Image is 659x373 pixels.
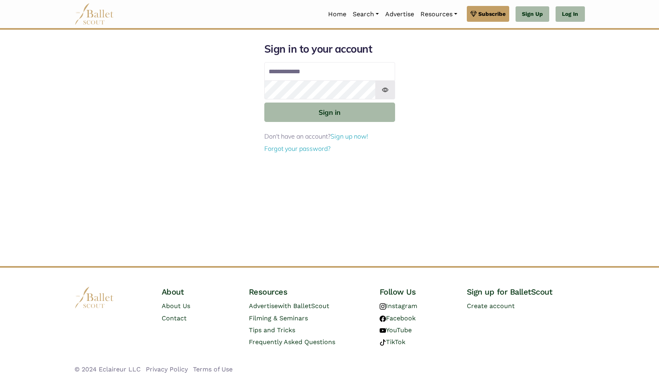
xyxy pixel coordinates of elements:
a: Advertise [382,6,417,23]
a: Log In [556,6,585,22]
a: Advertisewith BalletScout [249,302,329,310]
a: Subscribe [467,6,509,22]
a: Privacy Policy [146,365,188,373]
a: Filming & Seminars [249,314,308,322]
a: YouTube [380,326,412,334]
h4: Resources [249,287,367,297]
img: gem.svg [470,10,477,18]
h4: About [162,287,236,297]
img: youtube logo [380,327,386,334]
a: Search [350,6,382,23]
a: Contact [162,314,187,322]
a: Resources [417,6,460,23]
a: TikTok [380,338,405,346]
a: Facebook [380,314,416,322]
img: logo [74,287,114,308]
h1: Sign in to your account [264,42,395,56]
a: Forgot your password? [264,145,330,152]
a: Sign up now! [330,132,368,140]
a: Create account [467,302,515,310]
span: Subscribe [478,10,506,18]
a: Terms of Use [193,365,233,373]
a: Frequently Asked Questions [249,338,335,346]
img: tiktok logo [380,339,386,346]
h4: Sign up for BalletScout [467,287,585,297]
img: instagram logo [380,303,386,310]
h4: Follow Us [380,287,454,297]
a: Home [325,6,350,23]
a: Tips and Tricks [249,326,295,334]
a: Sign Up [516,6,549,22]
a: Instagram [380,302,417,310]
a: About Us [162,302,190,310]
button: Sign in [264,103,395,122]
img: facebook logo [380,316,386,322]
p: Don't have an account? [264,131,395,142]
span: with BalletScout [278,302,329,310]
